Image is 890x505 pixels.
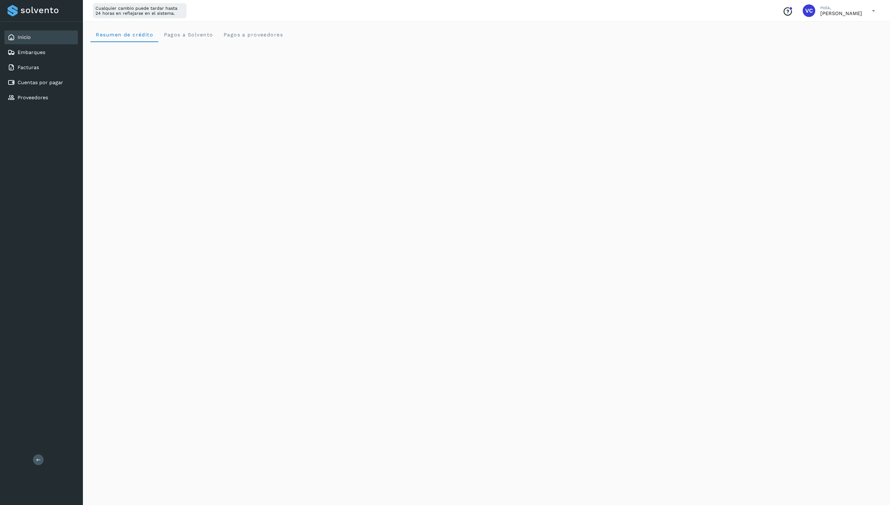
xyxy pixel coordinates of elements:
a: Proveedores [18,95,48,100]
a: Embarques [18,49,45,55]
div: Cualquier cambio puede tardar hasta 24 horas en reflejarse en el sistema. [93,3,187,18]
div: Proveedores [4,91,78,105]
span: Pagos a proveedores [223,32,283,38]
a: Facturas [18,64,39,70]
a: Inicio [18,34,31,40]
div: Inicio [4,30,78,44]
span: Resumen de crédito [95,32,153,38]
a: Cuentas por pagar [18,79,63,85]
div: Cuentas por pagar [4,76,78,90]
span: Pagos a Solvento [163,32,213,38]
p: Hola, [820,5,862,10]
div: Facturas [4,61,78,74]
div: Embarques [4,46,78,59]
p: Viridiana Cruz [820,10,862,16]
